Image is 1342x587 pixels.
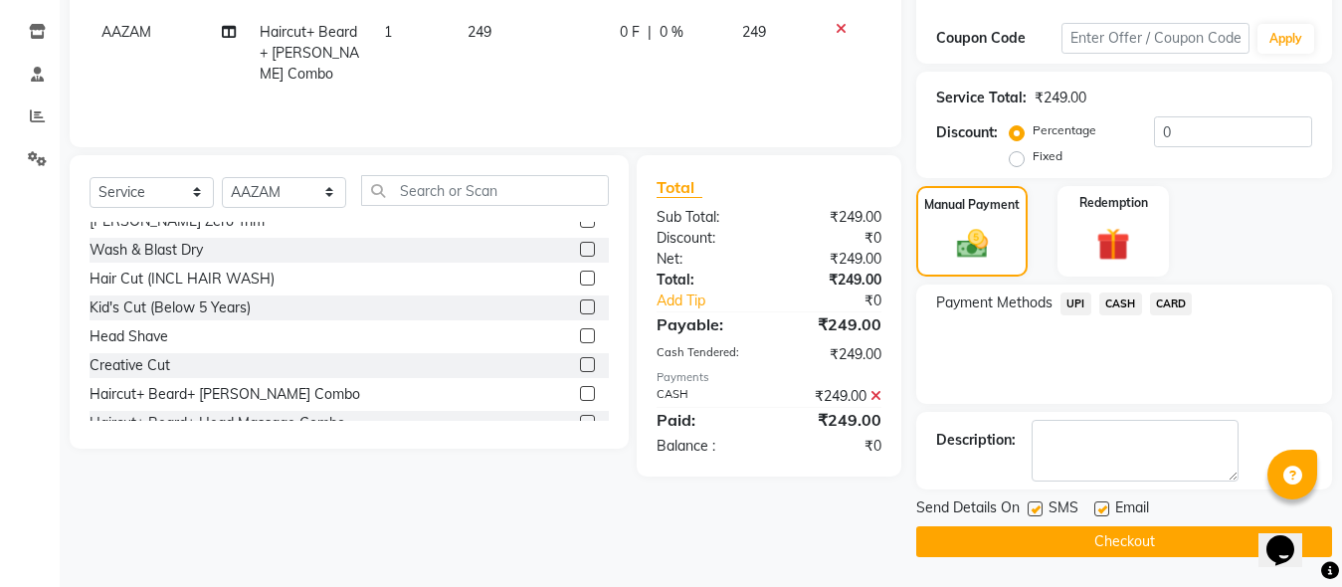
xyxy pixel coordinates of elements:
[1061,23,1249,54] input: Enter Offer / Coupon Code
[936,430,1016,451] div: Description:
[1258,507,1322,567] iframe: chat widget
[1099,293,1142,315] span: CASH
[769,270,896,291] div: ₹249.00
[90,355,170,376] div: Creative Cut
[90,384,360,405] div: Haircut+ Beard+ [PERSON_NAME] Combo
[769,408,896,432] div: ₹249.00
[1079,194,1148,212] label: Redemption
[657,177,702,198] span: Total
[1033,147,1062,165] label: Fixed
[642,249,769,270] div: Net:
[769,436,896,457] div: ₹0
[1086,224,1140,265] img: _gift.svg
[620,22,640,43] span: 0 F
[936,88,1027,108] div: Service Total:
[468,23,491,41] span: 249
[1033,121,1096,139] label: Percentage
[642,344,769,365] div: Cash Tendered:
[642,228,769,249] div: Discount:
[642,291,790,311] a: Add Tip
[742,23,766,41] span: 249
[660,22,683,43] span: 0 %
[769,312,896,336] div: ₹249.00
[90,240,203,261] div: Wash & Blast Dry
[90,269,275,290] div: Hair Cut (INCL HAIR WASH)
[90,211,265,232] div: [PERSON_NAME] Zero Trim
[642,436,769,457] div: Balance :
[1150,293,1193,315] span: CARD
[361,175,609,206] input: Search or Scan
[1060,293,1091,315] span: UPI
[1035,88,1086,108] div: ₹249.00
[1115,497,1149,522] span: Email
[936,293,1053,313] span: Payment Methods
[260,23,359,83] span: Haircut+ Beard+ [PERSON_NAME] Combo
[90,413,345,434] div: Haircut+ Beard+ Head Massage Combo
[769,228,896,249] div: ₹0
[1257,24,1314,54] button: Apply
[769,249,896,270] div: ₹249.00
[101,23,151,41] span: AAZAM
[90,297,251,318] div: Kid's Cut (Below 5 Years)
[916,526,1332,557] button: Checkout
[648,22,652,43] span: |
[657,369,881,386] div: Payments
[769,207,896,228] div: ₹249.00
[769,344,896,365] div: ₹249.00
[384,23,392,41] span: 1
[90,326,168,347] div: Head Shave
[790,291,896,311] div: ₹0
[642,207,769,228] div: Sub Total:
[642,386,769,407] div: CASH
[769,386,896,407] div: ₹249.00
[936,122,998,143] div: Discount:
[1049,497,1078,522] span: SMS
[642,408,769,432] div: Paid:
[936,28,1061,49] div: Coupon Code
[924,196,1020,214] label: Manual Payment
[947,226,998,262] img: _cash.svg
[916,497,1020,522] span: Send Details On
[642,312,769,336] div: Payable:
[642,270,769,291] div: Total:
